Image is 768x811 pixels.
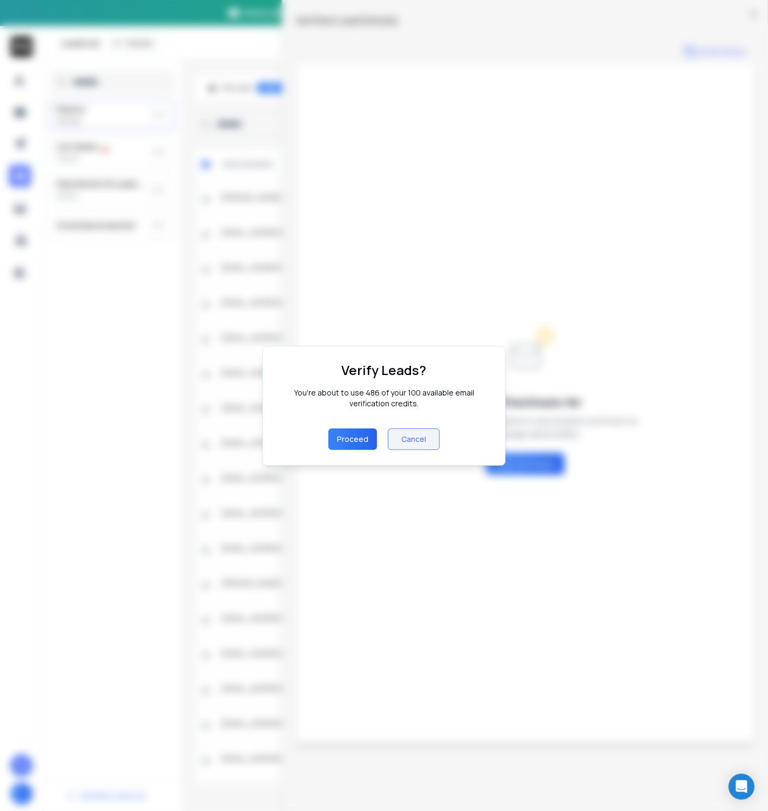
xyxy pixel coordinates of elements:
button: Cancel [388,428,440,450]
span: 486 [366,387,380,398]
div: Open Intercom Messenger [729,774,754,800]
span: 100 [408,387,421,398]
h1: Verify Leads? [342,362,427,379]
button: Proceed [328,428,377,450]
div: You're about to use of your available email verification credits. [278,387,490,409]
